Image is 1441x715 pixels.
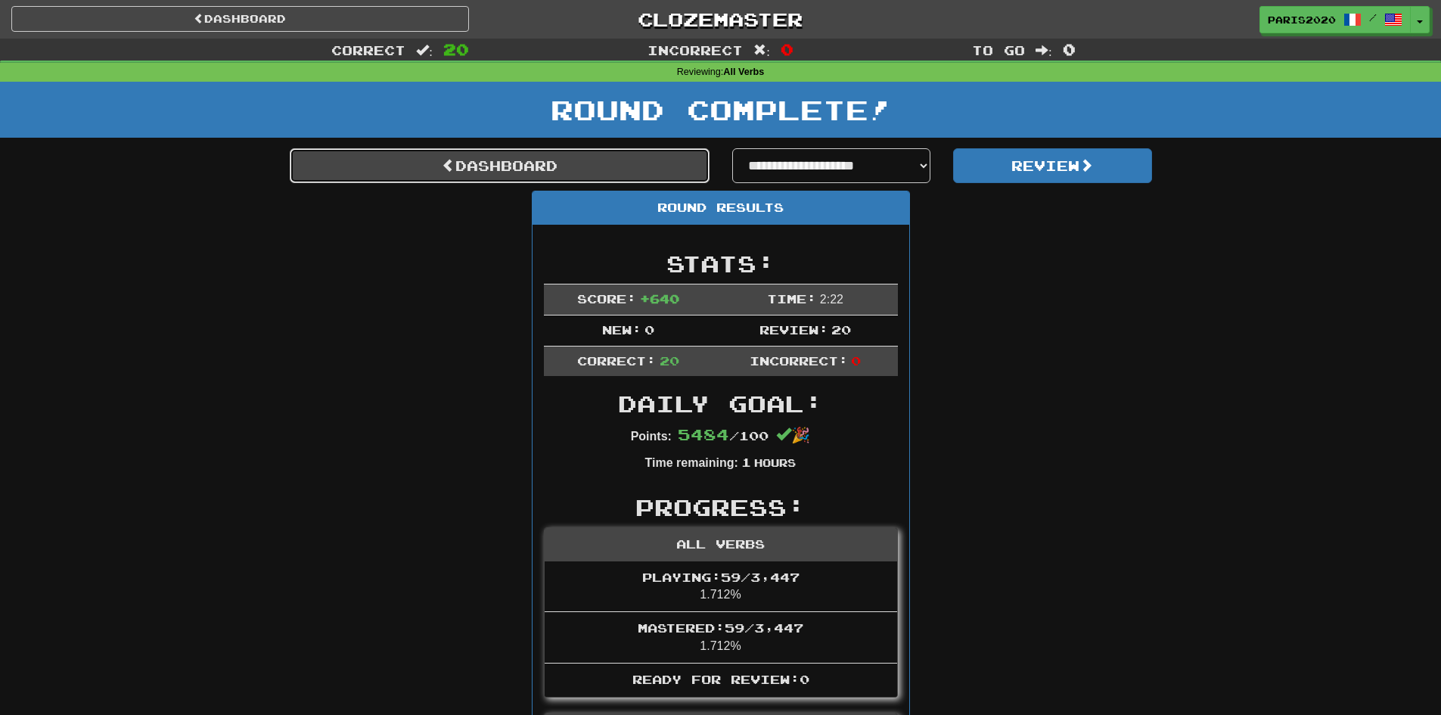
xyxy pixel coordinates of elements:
[290,148,710,183] a: Dashboard
[753,44,770,57] span: :
[851,353,861,368] span: 0
[1063,40,1076,58] span: 0
[443,40,469,58] span: 20
[544,495,898,520] h2: Progress:
[545,561,897,613] li: 1.712%
[577,291,636,306] span: Score:
[544,391,898,416] h2: Daily Goal:
[820,293,843,306] span: 2 : 22
[11,6,469,32] a: Dashboard
[953,148,1152,183] button: Review
[416,44,433,57] span: :
[492,6,949,33] a: Clozemaster
[678,428,769,443] span: / 100
[759,322,828,337] span: Review:
[544,251,898,276] h2: Stats:
[781,40,793,58] span: 0
[660,353,679,368] span: 20
[767,291,816,306] span: Time:
[545,528,897,561] div: All Verbs
[678,425,729,443] span: 5484
[723,67,764,77] strong: All Verbs
[1036,44,1052,57] span: :
[776,427,810,443] span: 🎉
[640,291,679,306] span: + 640
[638,620,803,635] span: Mastered: 59 / 3,447
[5,95,1436,125] h1: Round Complete!
[644,322,654,337] span: 0
[331,42,405,58] span: Correct
[602,322,641,337] span: New:
[754,456,796,469] small: Hours
[642,570,800,584] span: Playing: 59 / 3,447
[631,430,672,443] strong: Points:
[1369,12,1377,23] span: /
[632,672,809,686] span: Ready for Review: 0
[741,455,751,469] span: 1
[545,611,897,664] li: 1.712%
[972,42,1025,58] span: To go
[750,353,848,368] span: Incorrect:
[533,191,909,225] div: Round Results
[577,353,656,368] span: Correct:
[831,322,851,337] span: 20
[1268,13,1336,26] span: paris2020
[1259,6,1411,33] a: paris2020 /
[645,456,738,469] strong: Time remaining:
[648,42,743,58] span: Incorrect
